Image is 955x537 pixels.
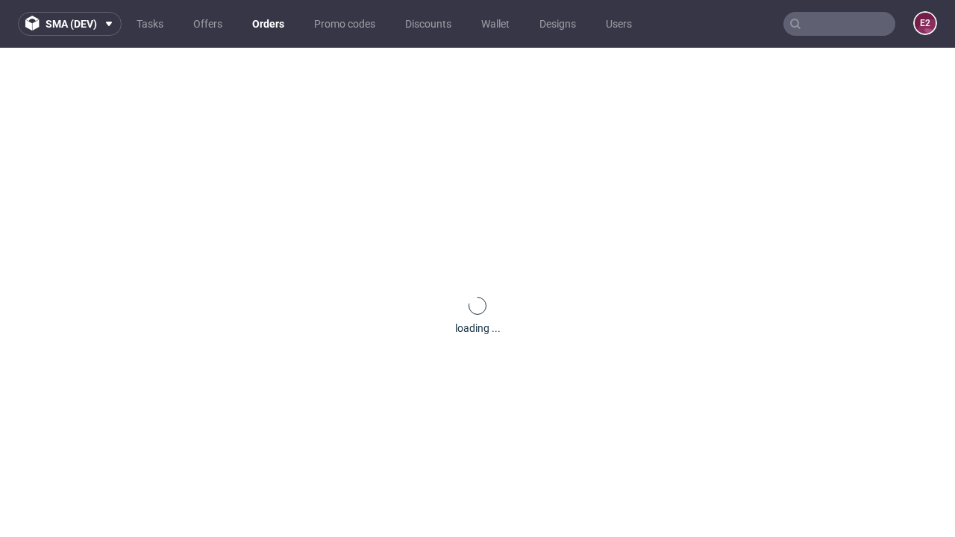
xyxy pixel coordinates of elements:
a: Offers [184,12,231,36]
div: loading ... [455,321,501,336]
span: sma (dev) [46,19,97,29]
figcaption: e2 [915,13,936,34]
a: Tasks [128,12,172,36]
a: Wallet [472,12,519,36]
a: Users [597,12,641,36]
a: Orders [243,12,293,36]
button: sma (dev) [18,12,122,36]
a: Discounts [396,12,460,36]
a: Designs [530,12,585,36]
a: Promo codes [305,12,384,36]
